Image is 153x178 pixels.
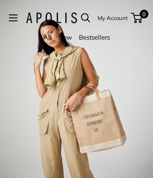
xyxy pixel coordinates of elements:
a: My Account [98,13,128,23]
a: New [58,33,72,41]
img: Apolis [26,12,77,23]
a: Bestsellers [79,33,110,41]
button: Open menu [9,14,17,21]
a: All [43,33,52,41]
a: 0 [132,13,142,23]
span: 0 [140,10,148,18]
a: Open search [81,13,90,23]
